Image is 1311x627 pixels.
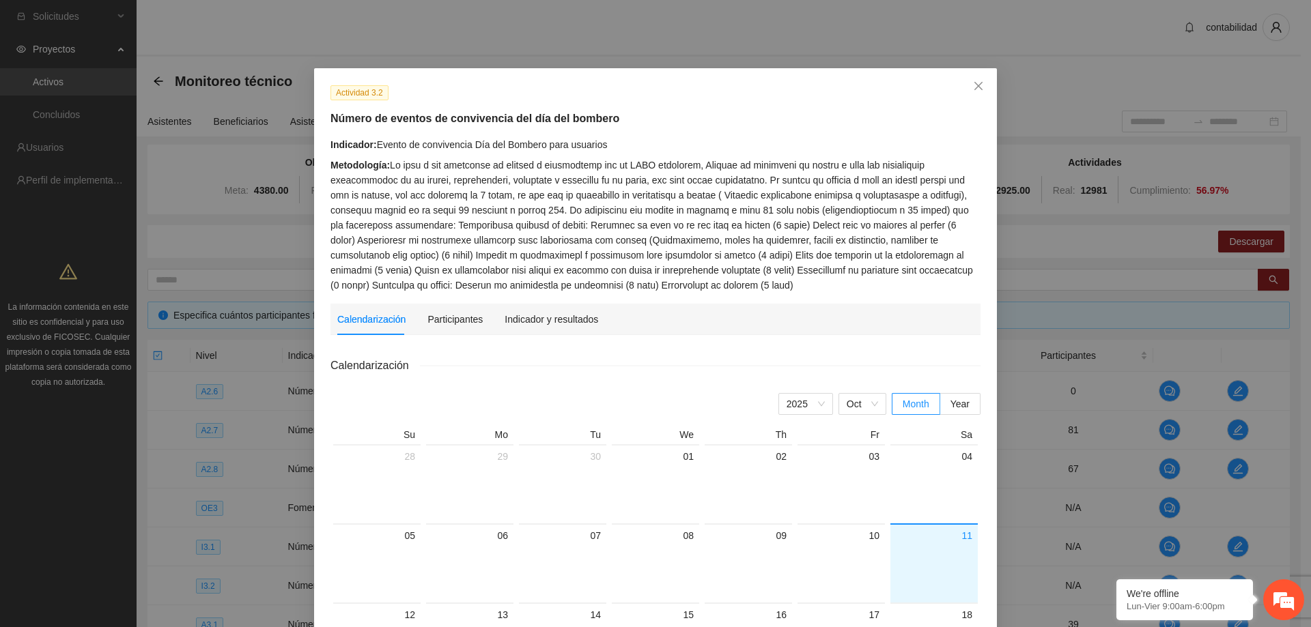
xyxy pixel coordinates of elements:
[339,448,415,465] div: 28
[524,527,601,544] div: 07
[427,312,483,327] div: Participantes
[330,111,981,127] h5: Número de eventos de convivencia del día del bombero
[803,527,879,544] div: 10
[516,428,609,444] th: Tu
[973,81,984,91] span: close
[524,448,601,465] div: 30
[710,527,787,544] div: 09
[702,444,795,523] td: 2025-10-02
[505,312,598,327] div: Indicador y resultados
[330,158,981,293] div: Lo ipsu d sit ametconse ad elitsed d eiusmodtemp inc ut LABO etdolorem, Aliquae ad minimveni qu n...
[702,428,795,444] th: Th
[516,523,609,602] td: 2025-10-07
[524,607,601,623] div: 14
[330,160,390,171] strong: Metodología:
[423,444,516,523] td: 2025-09-29
[702,523,795,602] td: 2025-10-09
[803,607,879,623] div: 17
[423,428,516,444] th: Mo
[710,448,787,465] div: 02
[330,139,377,150] strong: Indicador:
[795,523,888,602] td: 2025-10-10
[617,448,694,465] div: 01
[330,357,420,374] span: Calendarización
[888,523,981,602] td: 2025-10-11
[432,607,508,623] div: 13
[609,523,702,602] td: 2025-10-08
[795,444,888,523] td: 2025-10-03
[339,607,415,623] div: 12
[888,444,981,523] td: 2025-10-04
[795,428,888,444] th: Fr
[330,137,981,152] div: Evento de convivencia Día del Bombero para usuarios
[896,448,972,465] div: 04
[896,527,972,544] div: 11
[888,428,981,444] th: Sa
[960,68,997,105] button: Close
[330,523,423,602] td: 2025-10-05
[609,444,702,523] td: 2025-10-01
[896,607,972,623] div: 18
[787,394,825,414] span: 2025
[423,523,516,602] td: 2025-10-06
[710,607,787,623] div: 16
[903,398,929,409] span: Month
[516,444,609,523] td: 2025-09-30
[847,394,878,414] span: Oct
[617,527,694,544] div: 08
[330,428,423,444] th: Su
[950,398,970,409] span: Year
[803,448,879,465] div: 03
[1127,601,1243,611] p: Lun-Vier 9:00am-6:00pm
[617,607,694,623] div: 15
[330,444,423,523] td: 2025-09-28
[1127,588,1243,599] div: We're offline
[432,448,508,465] div: 29
[432,527,508,544] div: 06
[339,527,415,544] div: 05
[609,428,702,444] th: We
[330,85,389,100] span: Actividad 3.2
[337,312,406,327] div: Calendarización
